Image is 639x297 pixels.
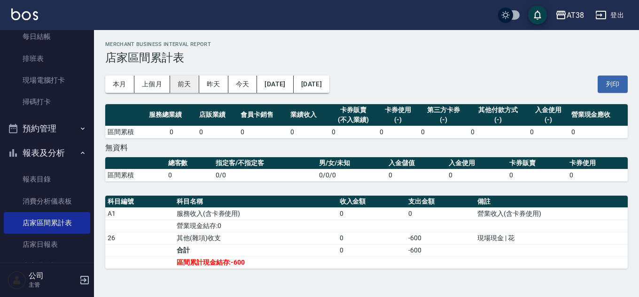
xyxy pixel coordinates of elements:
div: AT38 [567,9,584,21]
button: AT38 [552,6,588,25]
button: 昨天 [199,76,228,93]
td: 0 [507,169,568,181]
h2: Merchant Business Interval Report [105,41,628,47]
td: 營業收入(含卡券使用) [475,207,628,220]
th: 總客數 [166,157,213,169]
th: 入金使用 [446,157,507,169]
button: 登出 [592,7,628,24]
button: 本月 [105,76,134,93]
td: 0 [377,126,419,138]
td: 0/0 [213,169,317,181]
a: 現場電腦打卡 [4,69,90,91]
th: 會員卡銷售 [238,104,288,126]
th: 店販業績 [197,104,238,126]
td: 0 [468,126,527,138]
img: Person [8,271,26,289]
td: 0 [337,232,406,244]
td: 0 [166,169,213,181]
th: 營業現金應收 [569,104,628,126]
th: 科目名稱 [174,196,337,208]
td: 0 [419,126,469,138]
div: 第三方卡券 [421,105,467,115]
th: 業績收入 [288,104,329,126]
td: 0 [386,169,447,181]
td: 區間累積 [105,126,147,138]
div: 入金使用 [530,105,567,115]
a: 店家日報表 [4,234,90,255]
a: 消費分析儀表板 [4,190,90,212]
td: 0 [329,126,377,138]
td: 26 [105,232,174,244]
a: 每日結帳 [4,26,90,47]
div: 其他付款方式 [471,105,525,115]
a: 排班表 [4,48,90,69]
td: 0 [288,126,329,138]
button: 前天 [170,76,199,93]
td: 合計 [174,244,337,256]
button: 預約管理 [4,116,90,141]
td: 0/0/0 [317,169,386,181]
td: 0 [238,126,288,138]
th: 科目編號 [105,196,174,208]
div: (不入業績) [332,115,374,125]
th: 入金儲值 [386,157,447,169]
th: 備註 [475,196,628,208]
a: 店家排行榜 [4,255,90,277]
button: 今天 [228,76,257,93]
td: 現場現金 | 花 [475,232,628,244]
th: 卡券販賣 [507,157,568,169]
button: [DATE] [257,76,293,93]
td: 0 [337,207,406,220]
a: 掃碼打卡 [4,91,90,113]
div: (-) [380,115,416,125]
button: 上個月 [134,76,170,93]
th: 支出金額 [406,196,475,208]
p: 主管 [29,281,77,289]
td: -600 [406,232,475,244]
th: 服務總業績 [147,104,197,126]
td: 服務收入(含卡券使用) [174,207,337,220]
div: (-) [421,115,467,125]
div: 無資料 [105,143,628,152]
td: 0 [337,244,406,256]
td: 區間累計現金結存:-600 [174,256,337,268]
a: 報表目錄 [4,168,90,190]
th: 男/女/未知 [317,157,386,169]
h5: 公司 [29,271,77,281]
div: 卡券使用 [380,105,416,115]
td: -600 [406,244,475,256]
td: 0 [197,126,238,138]
img: Logo [11,8,38,20]
td: 其他(雜項)收支 [174,232,337,244]
button: 報表及分析 [4,141,90,165]
button: [DATE] [294,76,329,93]
div: (-) [530,115,567,125]
th: 指定客/不指定客 [213,157,317,169]
button: 列印 [598,76,628,93]
td: 0 [567,169,628,181]
h3: 店家區間累計表 [105,51,628,64]
th: 收入金額 [337,196,406,208]
td: A1 [105,207,174,220]
td: 區間累積 [105,169,166,181]
a: 店家區間累計表 [4,212,90,234]
button: save [528,6,547,24]
table: a dense table [105,104,628,138]
table: a dense table [105,157,628,182]
td: 0 [569,126,628,138]
td: 0 [528,126,569,138]
td: 0 [147,126,197,138]
div: 卡券販賣 [332,105,374,115]
td: 0 [446,169,507,181]
td: 營業現金結存:0 [174,220,337,232]
div: (-) [471,115,525,125]
th: 卡券使用 [567,157,628,169]
td: 0 [406,207,475,220]
table: a dense table [105,196,628,269]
